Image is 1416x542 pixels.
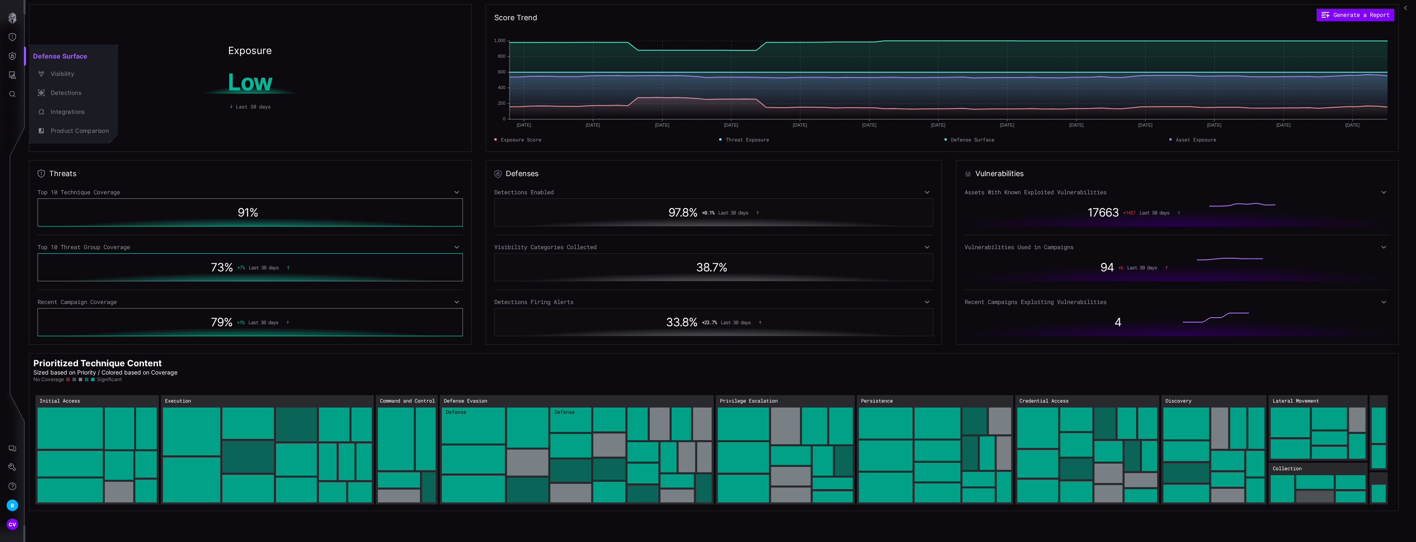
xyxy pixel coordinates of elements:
[29,48,118,64] h2: Defense Surface
[29,102,118,121] button: Integrations
[29,83,118,102] button: Detections
[47,88,109,98] div: Detections
[29,121,118,140] button: Product Comparison
[47,107,109,117] div: Integrations
[47,126,109,136] div: Product Comparison
[47,69,109,79] div: Visibility
[29,64,118,83] button: Visibility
